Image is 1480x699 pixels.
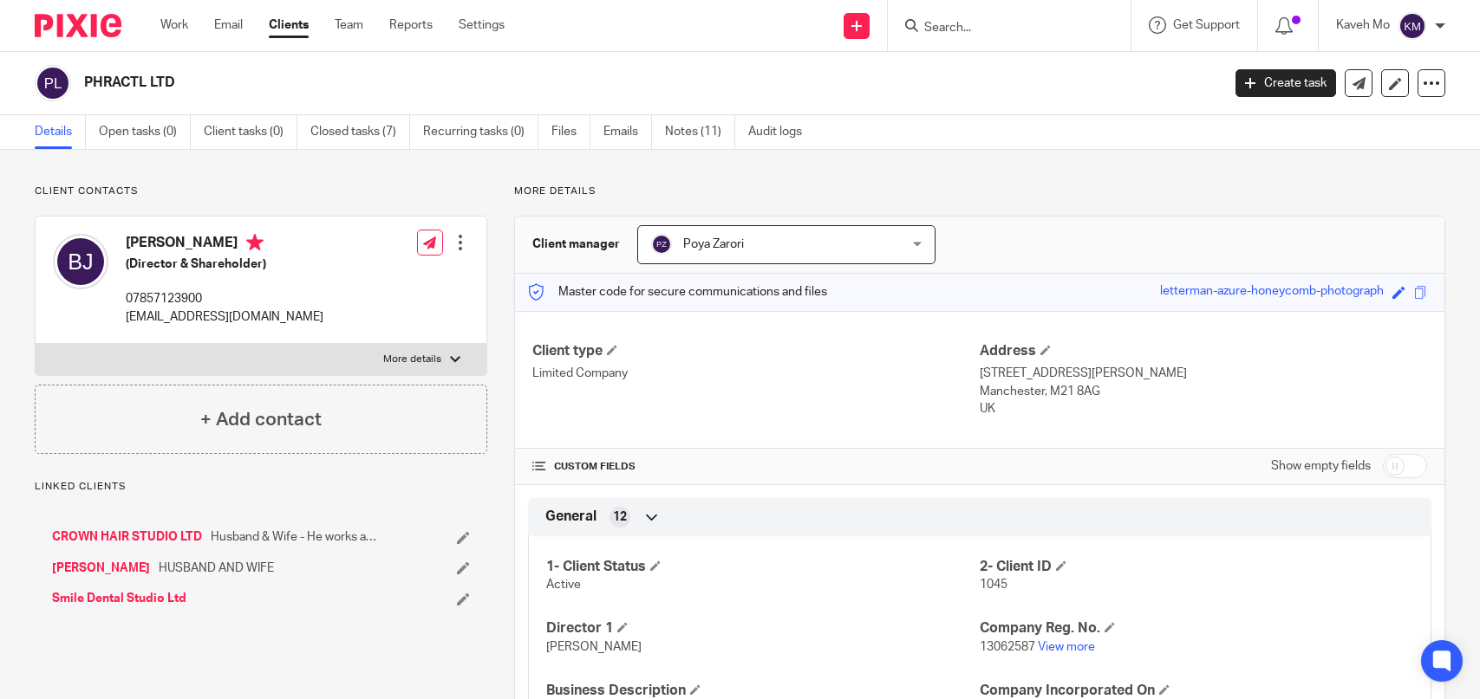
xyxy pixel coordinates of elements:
p: Linked clients [35,480,487,494]
p: Client contacts [35,184,487,198]
p: Limited Company [532,365,980,382]
p: UK [980,400,1427,417]
a: Files [551,115,590,149]
a: CROWN HAIR STUDIO LTD [52,528,202,546]
span: Poya Zarori [683,238,744,250]
h4: [PERSON_NAME] [126,234,323,256]
img: svg%3E [651,234,672,255]
p: Master code for secure communications and files [528,283,827,301]
h4: CUSTOM FIELDS [532,460,980,474]
a: Emails [603,115,652,149]
p: More details [383,353,441,366]
p: [STREET_ADDRESS][PERSON_NAME] [980,365,1427,382]
p: More details [514,184,1445,198]
a: Open tasks (0) [99,115,191,149]
span: Active [546,579,581,591]
input: Search [923,21,1079,36]
span: Get Support [1173,19,1240,31]
p: 07857123900 [126,290,323,307]
h3: Client manager [532,236,620,253]
span: General [545,508,597,526]
i: Primary [246,234,264,251]
img: svg%3E [53,234,108,289]
a: Recurring tasks (0) [423,115,538,149]
h5: (Director & Shareholder) [126,256,323,273]
h2: PHRACTL LTD [84,74,984,92]
a: Team [335,16,363,34]
h4: + Add contact [200,406,322,433]
a: Settings [459,16,505,34]
a: [PERSON_NAME] [52,560,150,577]
p: Kaveh Mo [1336,16,1390,34]
p: Manchester, M21 8AG [980,383,1427,400]
img: svg%3E [35,65,71,101]
a: View more [1038,641,1095,653]
label: Show empty fields [1271,457,1371,475]
a: Closed tasks (7) [310,115,410,149]
a: Reports [389,16,433,34]
h4: Director 1 [546,619,980,638]
a: Clients [269,16,309,34]
a: Notes (11) [665,115,735,149]
span: 12 [613,508,627,526]
h4: 2- Client ID [980,558,1413,576]
h4: Company Reg. No. [980,619,1413,638]
a: Smile Dental Studio Ltd [52,590,186,607]
span: 1045 [980,579,1007,591]
a: Create task [1236,69,1336,97]
p: [EMAIL_ADDRESS][DOMAIN_NAME] [126,308,323,326]
img: Pixie [35,14,121,37]
a: Email [214,16,243,34]
span: 13062587 [980,641,1035,653]
a: Work [160,16,188,34]
span: HUSBAND AND WIFE [159,560,274,577]
span: [PERSON_NAME] [546,641,642,653]
span: Husband & Wife - He works as employee in Crown Hair [211,528,378,546]
img: svg%3E [1399,12,1426,40]
h4: Client type [532,342,980,360]
h4: 1- Client Status [546,558,980,576]
div: letterman-azure-honeycomb-photograph [1160,282,1384,302]
h4: Address [980,342,1427,360]
a: Audit logs [748,115,815,149]
a: Client tasks (0) [204,115,297,149]
a: Details [35,115,86,149]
